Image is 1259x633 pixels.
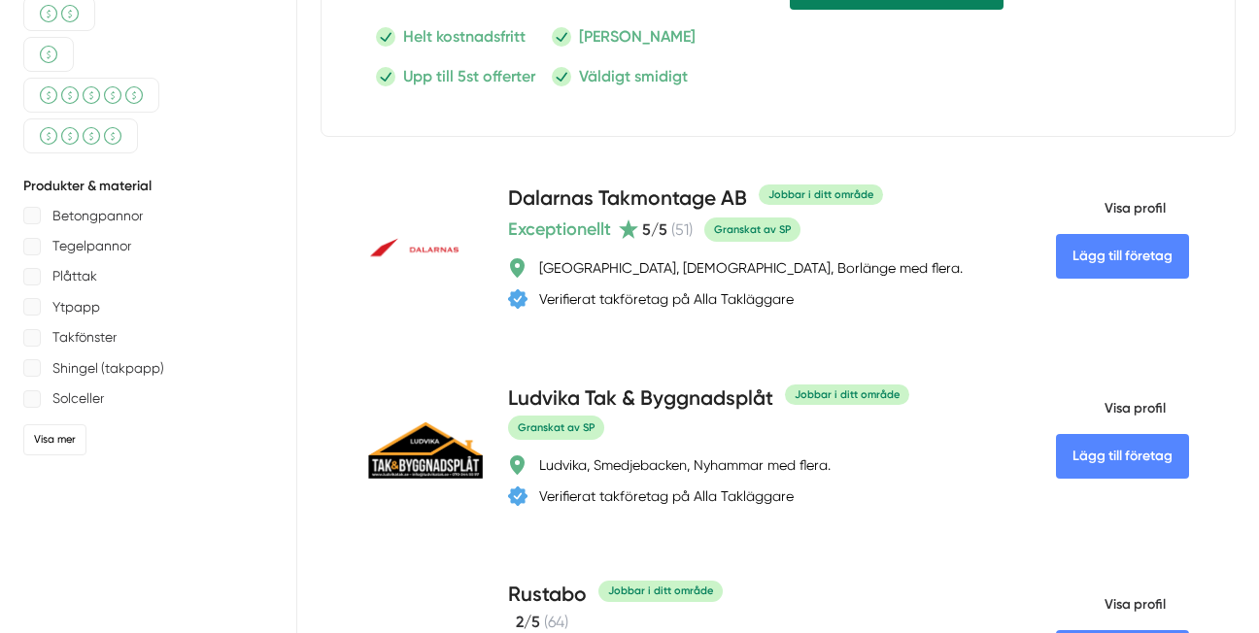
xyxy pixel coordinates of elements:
p: Takfönster [52,325,117,350]
div: Jobbar i ditt område [598,581,723,601]
h5: Produkter & material [23,177,273,196]
p: [PERSON_NAME] [579,24,696,49]
div: Jobbar i ditt område [785,384,909,405]
h4: Ludvika Tak & Byggnadsplåt [508,383,773,416]
span: 5 /5 [642,220,667,239]
span: ( 51 ) [671,220,693,239]
p: Väldigt smidigt [579,64,688,88]
span: ( 64 ) [544,613,568,631]
div: Visa mer [23,424,86,454]
div: Dyrare [23,78,159,113]
h4: Dalarnas Takmontage AB [508,183,747,216]
span: Visa profil [1056,383,1166,434]
: Lägg till företag [1056,434,1189,479]
div: Verifierat takföretag på Alla Takläggare [539,289,794,309]
img: Dalarnas Takmontage AB [367,238,485,266]
span: Visa profil [1056,580,1166,630]
p: Ytpapp [52,295,100,319]
span: 2 /5 [516,613,540,631]
div: Ludvika, Smedjebacken, Nyhammar med flera. [539,455,831,475]
p: Solceller [52,386,104,411]
div: Billigt [23,37,74,72]
p: Helt kostnadsfritt [403,24,526,49]
: Lägg till företag [1056,234,1189,279]
p: Plåttak [52,264,97,288]
p: Tegelpannor [52,234,131,258]
p: Betongpannor [52,204,143,228]
div: [GEOGRAPHIC_DATA], [DEMOGRAPHIC_DATA], Borlänge med flera. [539,258,963,278]
div: Verifierat takföretag på Alla Takläggare [539,486,794,506]
span: Exceptionellt [508,216,611,243]
div: Jobbar i ditt område [759,184,883,205]
div: Över medel [23,118,138,153]
img: Ludvika Tak & Byggnadsplåt [367,420,485,480]
span: Granskat av SP [704,217,800,242]
p: Upp till 5st offerter [403,64,535,88]
span: Visa profil [1056,183,1166,234]
h4: Rustabo [508,580,587,612]
p: Shingel (takpapp) [52,356,164,381]
span: Granskat av SP [508,416,604,440]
